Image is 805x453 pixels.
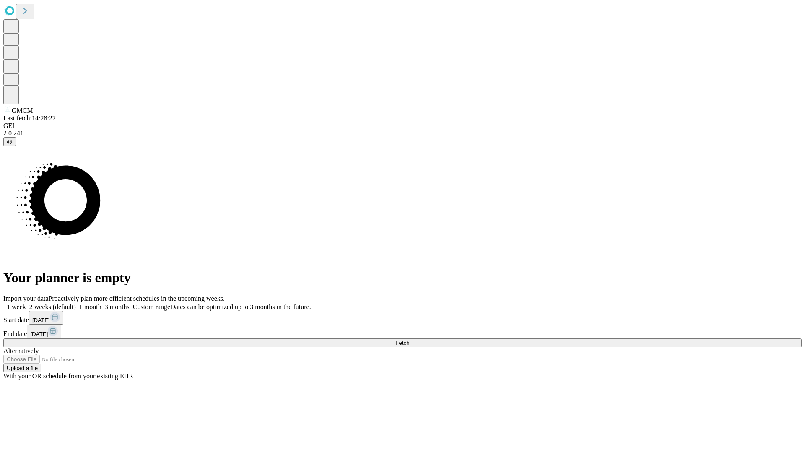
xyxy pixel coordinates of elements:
[395,340,409,346] span: Fetch
[29,311,63,325] button: [DATE]
[29,303,76,310] span: 2 weeks (default)
[7,303,26,310] span: 1 week
[27,325,61,338] button: [DATE]
[3,130,802,137] div: 2.0.241
[3,311,802,325] div: Start date
[170,303,311,310] span: Dates can be optimized up to 3 months in the future.
[32,317,50,323] span: [DATE]
[7,138,13,145] span: @
[3,372,133,380] span: With your OR schedule from your existing EHR
[3,137,16,146] button: @
[3,325,802,338] div: End date
[105,303,130,310] span: 3 months
[3,338,802,347] button: Fetch
[3,115,56,122] span: Last fetch: 14:28:27
[79,303,101,310] span: 1 month
[3,364,41,372] button: Upload a file
[3,347,39,354] span: Alternatively
[30,331,48,337] span: [DATE]
[3,295,49,302] span: Import your data
[49,295,225,302] span: Proactively plan more efficient schedules in the upcoming weeks.
[3,270,802,286] h1: Your planner is empty
[12,107,33,114] span: GMCM
[3,122,802,130] div: GEI
[133,303,170,310] span: Custom range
